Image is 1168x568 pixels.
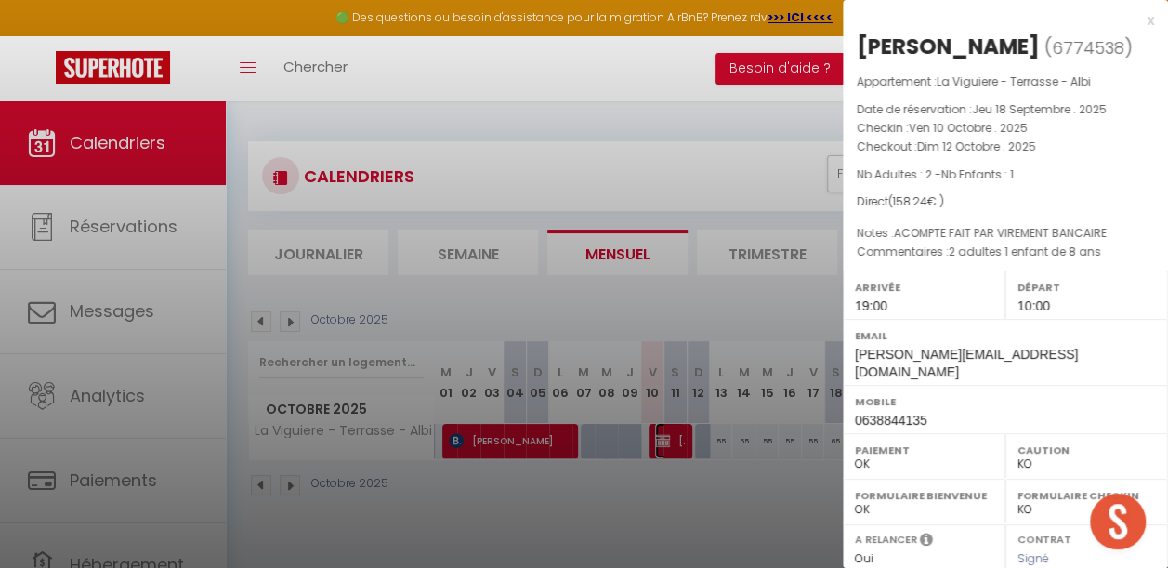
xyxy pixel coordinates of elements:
span: Nb Enfants : 1 [941,166,1014,182]
label: Mobile [855,392,1156,411]
label: Arrivée [855,278,993,297]
span: 6774538 [1052,36,1124,59]
span: ( ) [1044,34,1133,60]
span: ACOMPTE FAIT PAR VIREMENT BANCAIRE [894,225,1107,241]
div: Direct [857,193,1154,211]
p: Date de réservation : [857,100,1154,119]
label: Email [855,326,1156,345]
span: Signé [1017,550,1049,566]
span: ( € ) [888,193,944,209]
label: Caution [1017,441,1156,459]
p: Checkout : [857,138,1154,156]
label: Formulaire Bienvenue [855,486,993,505]
p: Checkin : [857,119,1154,138]
span: Dim 12 Octobre . 2025 [917,139,1036,154]
label: Contrat [1017,532,1071,544]
span: 2 adultes 1 enfant de 8 ans [949,244,1101,259]
span: La Viguiere - Terrasse - Albi [937,73,1091,89]
label: Départ [1017,278,1156,297]
p: Appartement : [857,73,1154,91]
label: A relancer [855,532,917,548]
span: Nb Adultes : 2 - [857,166,1014,182]
div: x [843,9,1154,32]
span: 19:00 [855,298,887,313]
label: Paiement [855,441,993,459]
span: Jeu 18 Septembre . 2025 [972,101,1107,117]
span: [PERSON_NAME][EMAIL_ADDRESS][DOMAIN_NAME] [855,347,1078,379]
span: 10:00 [1017,298,1050,313]
p: Commentaires : [857,243,1154,261]
span: Ven 10 Octobre . 2025 [909,120,1028,136]
div: [PERSON_NAME] [857,32,1040,61]
div: Open chat [1090,494,1146,549]
p: Notes : [857,224,1154,243]
i: Sélectionner OUI si vous souhaiter envoyer les séquences de messages post-checkout [920,532,933,552]
label: Formulaire Checkin [1017,486,1156,505]
span: 0638844135 [855,413,927,428]
span: 158.24 [893,193,927,209]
